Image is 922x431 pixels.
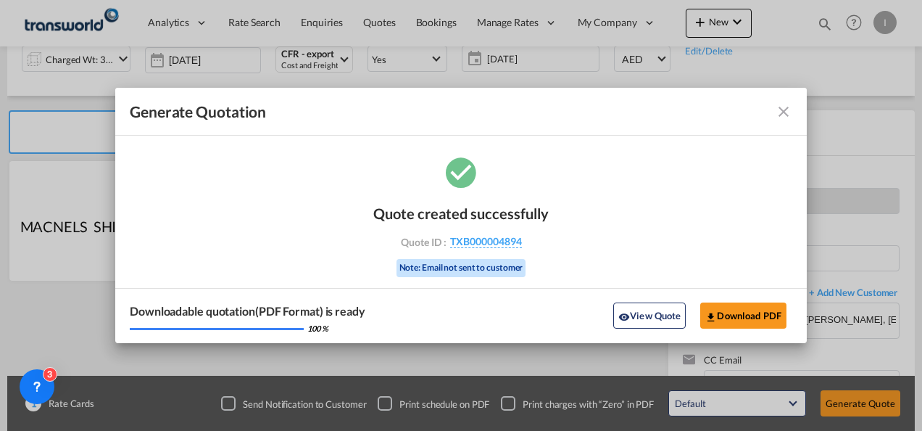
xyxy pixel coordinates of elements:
button: Download PDF [700,303,786,329]
span: Generate Quotation [130,102,266,121]
div: Quote ID : [377,235,545,248]
div: Note: Email not sent to customer [396,259,526,277]
md-dialog: Generate Quotation Quote ... [115,88,807,343]
md-icon: icon-eye [618,311,630,323]
md-icon: icon-close fg-AAA8AD cursor m-0 [775,103,792,120]
button: icon-eyeView Quote [613,303,686,329]
md-icon: icon-checkbox-marked-circle [443,154,479,190]
div: Quote created successfully [373,205,549,222]
div: Downloadable quotation(PDF Format) is ready [130,303,365,319]
div: 100 % [307,323,328,334]
md-icon: icon-download [705,311,717,323]
span: TXB000004894 [450,235,522,248]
